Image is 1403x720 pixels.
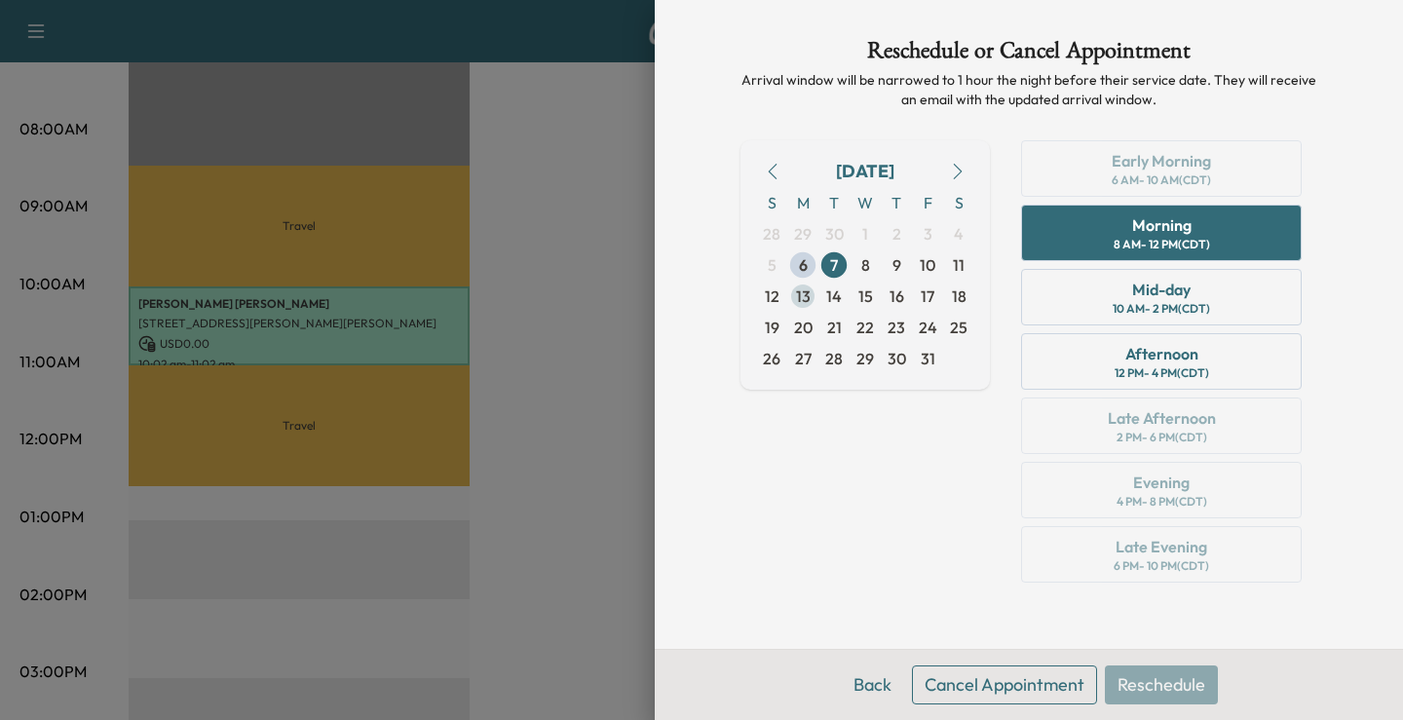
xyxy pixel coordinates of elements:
span: 9 [892,253,901,277]
h1: Reschedule or Cancel Appointment [740,39,1317,70]
span: 17 [921,284,934,308]
button: Cancel Appointment [912,665,1097,704]
span: 2 [892,222,901,246]
p: Arrival window will be narrowed to 1 hour the night before their service date. They will receive ... [740,70,1317,109]
span: S [756,187,787,218]
span: 11 [953,253,965,277]
span: 12 [765,284,779,308]
span: 21 [827,316,842,339]
div: 10 AM - 2 PM (CDT) [1113,301,1210,317]
span: T [881,187,912,218]
div: 8 AM - 12 PM (CDT) [1114,237,1210,252]
button: Back [841,665,904,704]
span: 30 [825,222,844,246]
div: Afternoon [1125,342,1198,365]
span: 29 [794,222,812,246]
span: 18 [952,284,967,308]
span: 6 [799,253,808,277]
span: 30 [888,347,906,370]
span: 14 [826,284,842,308]
span: 10 [920,253,935,277]
div: [DATE] [836,158,894,185]
div: Morning [1132,213,1192,237]
span: 22 [856,316,874,339]
span: 13 [796,284,811,308]
span: 4 [954,222,964,246]
span: 23 [888,316,905,339]
span: 20 [794,316,813,339]
span: 27 [795,347,812,370]
span: 1 [862,222,868,246]
span: 8 [861,253,870,277]
span: 28 [825,347,843,370]
span: S [943,187,974,218]
span: 29 [856,347,874,370]
span: 28 [763,222,780,246]
span: 25 [950,316,967,339]
span: 31 [921,347,935,370]
span: 15 [858,284,873,308]
span: 16 [890,284,904,308]
span: F [912,187,943,218]
div: 12 PM - 4 PM (CDT) [1115,365,1209,381]
span: M [787,187,818,218]
span: 5 [768,253,777,277]
span: T [818,187,850,218]
span: 3 [924,222,932,246]
span: 19 [765,316,779,339]
div: Mid-day [1132,278,1191,301]
span: 26 [763,347,780,370]
span: 7 [830,253,838,277]
span: 24 [919,316,937,339]
span: W [850,187,881,218]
